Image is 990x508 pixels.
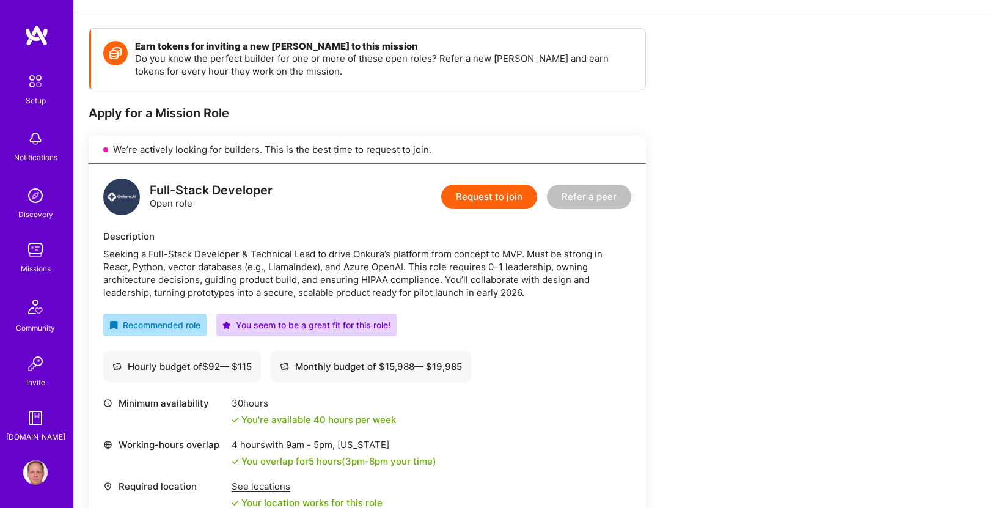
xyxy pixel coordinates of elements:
[109,321,118,329] i: icon RecommendedBadge
[103,230,631,243] div: Description
[20,460,51,485] a: User Avatar
[14,151,57,164] div: Notifications
[222,321,231,329] i: icon PurpleStar
[345,455,388,467] span: 3pm - 8pm
[135,41,633,52] h4: Earn tokens for inviting a new [PERSON_NAME] to this mission
[23,460,48,485] img: User Avatar
[135,52,633,78] p: Do you know the perfect builder for one or more of these open roles? Refer a new [PERSON_NAME] an...
[23,406,48,430] img: guide book
[23,238,48,262] img: teamwork
[241,455,436,468] div: You overlap for 5 hours ( your time)
[103,41,128,65] img: Token icon
[103,440,112,449] i: icon World
[232,480,383,493] div: See locations
[103,482,112,491] i: icon Location
[232,499,239,507] i: icon Check
[103,438,226,451] div: Working-hours overlap
[280,360,462,373] div: Monthly budget of $ 15,988 — $ 19,985
[26,94,46,107] div: Setup
[232,416,239,424] i: icon Check
[23,68,48,94] img: setup
[441,185,537,209] button: Request to join
[280,362,289,371] i: icon Cash
[109,318,200,331] div: Recommended role
[103,399,112,408] i: icon Clock
[18,208,53,221] div: Discovery
[24,24,49,46] img: logo
[232,458,239,465] i: icon Check
[103,397,226,410] div: Minimum availability
[26,376,45,389] div: Invite
[232,413,396,426] div: You're available 40 hours per week
[103,248,631,299] div: Seeking a Full-Stack Developer & Technical Lead to drive Onkura’s platform from concept to MVP. M...
[547,185,631,209] button: Refer a peer
[6,430,65,443] div: [DOMAIN_NAME]
[150,184,273,197] div: Full-Stack Developer
[232,438,436,451] div: 4 hours with [US_STATE]
[112,360,252,373] div: Hourly budget of $ 92 — $ 115
[16,322,55,334] div: Community
[222,318,391,331] div: You seem to be a great fit for this role!
[23,183,48,208] img: discovery
[150,184,273,210] div: Open role
[284,439,337,451] span: 9am - 5pm ,
[89,136,646,164] div: We’re actively looking for builders. This is the best time to request to join.
[23,352,48,376] img: Invite
[103,179,140,215] img: logo
[23,127,48,151] img: bell
[103,480,226,493] div: Required location
[112,362,122,371] i: icon Cash
[21,262,51,275] div: Missions
[232,397,396,410] div: 30 hours
[21,292,50,322] img: Community
[89,105,646,121] div: Apply for a Mission Role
